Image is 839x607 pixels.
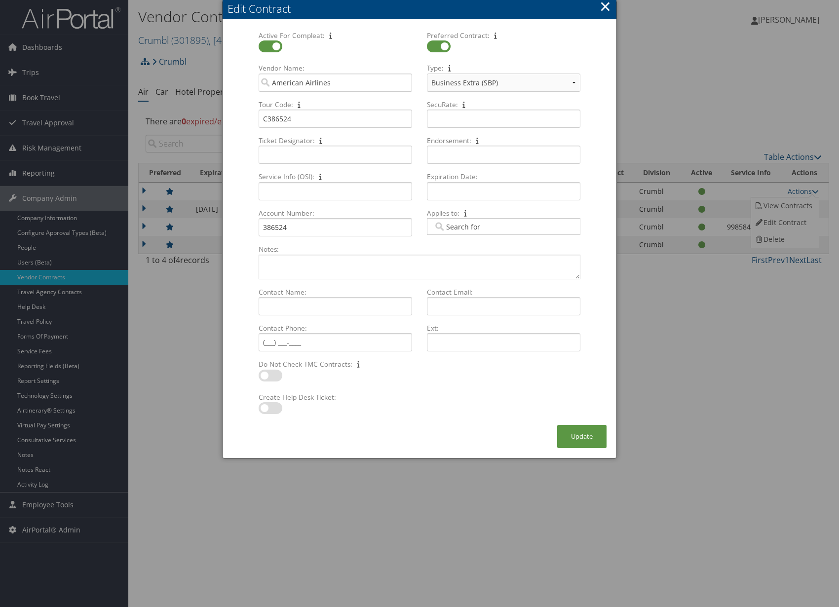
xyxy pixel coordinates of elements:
[259,182,412,200] input: Service Info (OSI):
[557,425,607,448] button: Update
[255,31,416,40] label: Active For Compleat:
[255,323,416,333] label: Contact Phone:
[423,172,584,182] label: Expiration Date:
[427,333,580,351] input: Ext:
[255,244,584,254] label: Notes:
[255,136,416,146] label: Ticket Designator:
[259,74,412,92] input: Vendor Name:
[255,287,416,297] label: Contact Name:
[255,392,416,402] label: Create Help Desk Ticket:
[228,1,616,16] div: Edit Contract
[427,182,580,200] input: Expiration Date:
[255,172,416,182] label: Service Info (OSI):
[255,359,416,369] label: Do Not Check TMC Contracts:
[427,110,580,128] input: SecuRate:
[423,323,584,333] label: Ext:
[427,146,580,164] input: Endorsement:
[259,333,412,351] input: Contact Phone:
[259,146,412,164] input: Ticket Designator:
[259,255,580,279] textarea: Notes:
[259,297,412,315] input: Contact Name:
[259,110,412,128] input: Tour Code:
[423,63,584,73] label: Type:
[427,74,580,92] select: Type:
[433,222,489,231] input: Applies to:
[423,31,584,40] label: Preferred Contract:
[423,287,584,297] label: Contact Email:
[423,208,584,218] label: Applies to:
[255,100,416,110] label: Tour Code:
[423,100,584,110] label: SecuRate:
[259,218,412,236] input: Account Number:
[427,297,580,315] input: Contact Email:
[423,136,584,146] label: Endorsement:
[255,63,416,73] label: Vendor Name:
[255,208,416,218] label: Account Number:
